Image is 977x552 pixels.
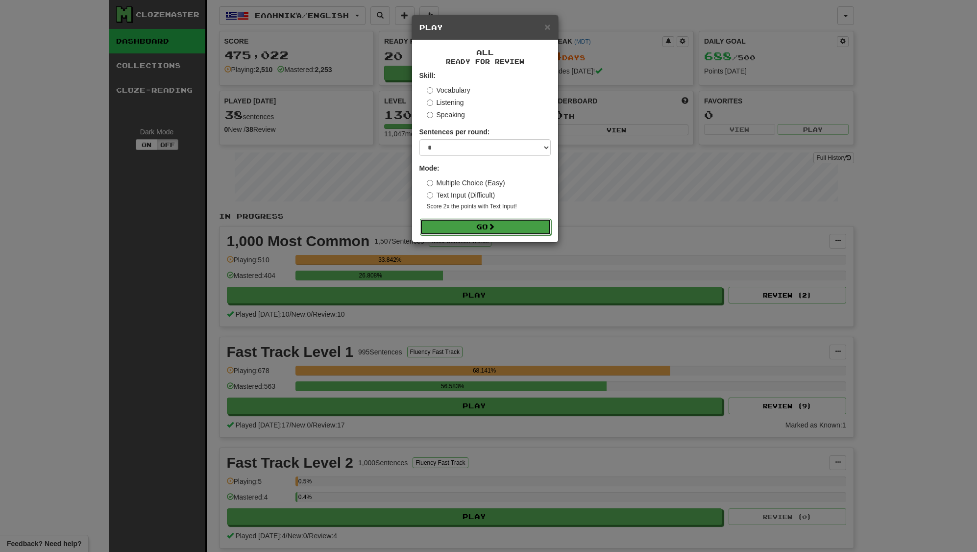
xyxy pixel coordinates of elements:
[544,21,550,32] span: ×
[427,180,433,186] input: Multiple Choice (Easy)
[427,85,470,95] label: Vocabulary
[476,48,494,56] span: All
[427,110,465,120] label: Speaking
[419,127,490,137] label: Sentences per round:
[419,72,436,79] strong: Skill:
[427,178,505,188] label: Multiple Choice (Easy)
[427,190,495,200] label: Text Input (Difficult)
[427,87,433,94] input: Vocabulary
[420,219,551,235] button: Go
[419,57,551,66] small: Ready for Review
[427,100,433,106] input: Listening
[544,22,550,32] button: Close
[427,112,433,118] input: Speaking
[419,164,440,172] strong: Mode:
[419,23,551,32] h5: Play
[427,98,464,107] label: Listening
[427,192,433,199] input: Text Input (Difficult)
[427,202,551,211] small: Score 2x the points with Text Input !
